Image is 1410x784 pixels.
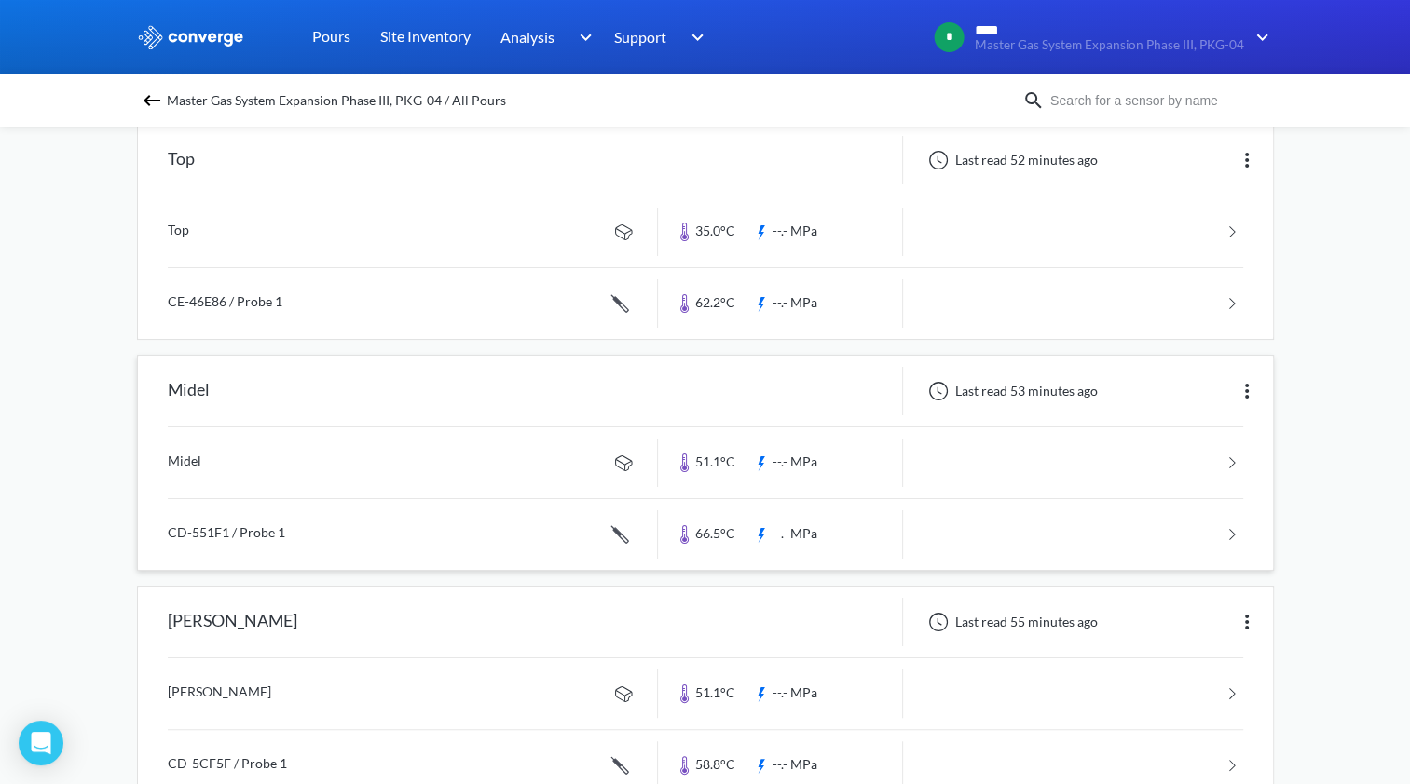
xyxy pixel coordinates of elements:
[168,136,195,184] div: Top
[500,25,554,48] span: Analysis
[1244,26,1274,48] img: downArrow.svg
[137,25,245,49] img: logo_ewhite.svg
[614,25,666,48] span: Support
[19,721,63,765] div: Open Intercom Messenger
[167,88,506,114] span: Master Gas System Expansion Phase III, PKG-04 / All Pours
[918,611,1103,633] div: Last read 55 minutes ago
[141,89,163,112] img: backspace.svg
[679,26,709,48] img: downArrow.svg
[1045,90,1270,111] input: Search for a sensor by name
[567,26,596,48] img: downArrow.svg
[1236,149,1258,171] img: more.svg
[168,598,297,646] div: [PERSON_NAME]
[975,38,1244,52] span: Master Gas System Expansion Phase III, PKG-04
[1022,89,1045,112] img: icon-search.svg
[168,367,210,415] div: Midel
[918,149,1103,171] div: Last read 52 minutes ago
[918,380,1103,402] div: Last read 53 minutes ago
[1236,611,1258,633] img: more.svg
[1236,380,1258,402] img: more.svg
